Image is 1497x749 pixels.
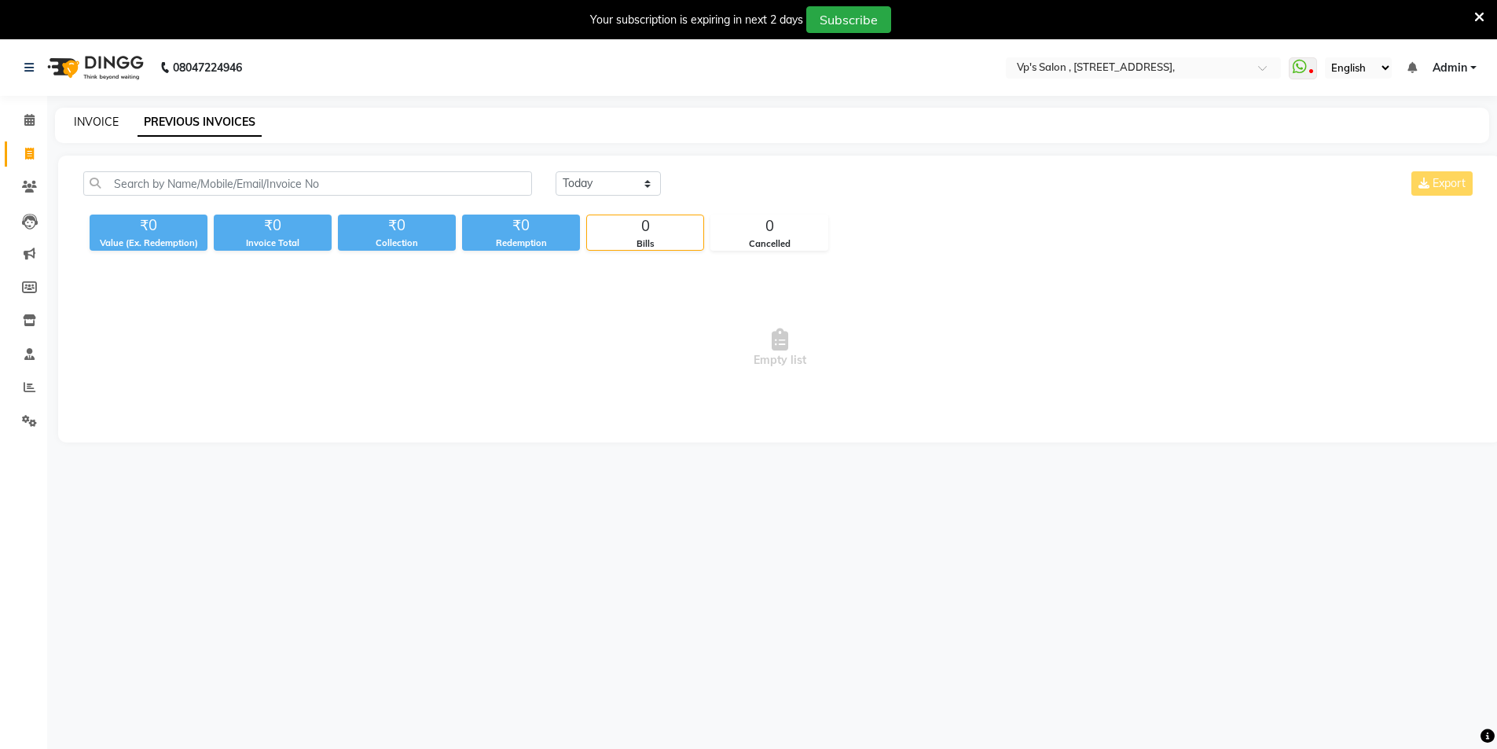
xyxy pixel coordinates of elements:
div: Redemption [462,237,580,250]
div: 0 [587,215,703,237]
div: ₹0 [214,215,332,237]
div: Bills [587,237,703,251]
div: Value (Ex. Redemption) [90,237,207,250]
div: Invoice Total [214,237,332,250]
div: ₹0 [90,215,207,237]
img: logo [40,46,148,90]
b: 08047224946 [173,46,242,90]
span: Admin [1433,60,1467,76]
div: ₹0 [462,215,580,237]
a: PREVIOUS INVOICES [138,108,262,137]
a: INVOICE [74,115,119,129]
div: ₹0 [338,215,456,237]
div: Cancelled [711,237,827,251]
input: Search by Name/Mobile/Email/Invoice No [83,171,532,196]
div: Collection [338,237,456,250]
div: 0 [711,215,827,237]
span: Empty list [83,270,1476,427]
button: Subscribe [806,6,891,33]
div: Your subscription is expiring in next 2 days [590,12,803,28]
